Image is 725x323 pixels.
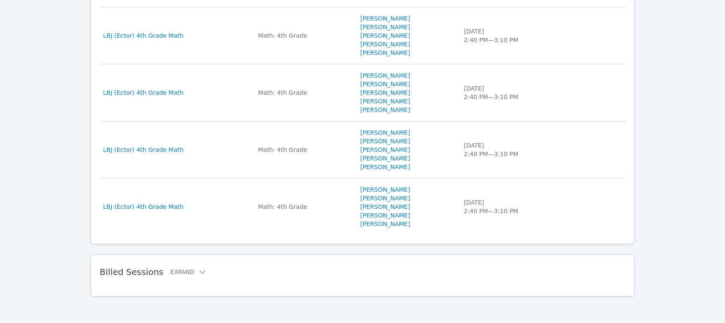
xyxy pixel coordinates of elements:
[100,7,625,64] tr: LBJ (Ector) 4th Grade MathMath: 4th Grade[PERSON_NAME][PERSON_NAME][PERSON_NAME][PERSON_NAME][PER...
[103,88,184,97] a: LBJ (Ector) 4th Grade Math
[103,31,184,40] a: LBJ (Ector) 4th Grade Math
[464,141,565,158] div: [DATE] 2:40 PM — 3:10 PM
[360,97,410,106] a: [PERSON_NAME]
[464,198,565,215] div: [DATE] 2:40 PM — 3:10 PM
[103,202,184,211] a: LBJ (Ector) 4th Grade Math
[360,202,410,211] a: [PERSON_NAME]
[170,268,207,276] button: Expand
[360,71,410,80] a: [PERSON_NAME]
[360,163,410,171] a: [PERSON_NAME]
[100,178,625,235] tr: LBJ (Ector) 4th Grade MathMath: 4th Grade[PERSON_NAME][PERSON_NAME][PERSON_NAME][PERSON_NAME][PER...
[100,121,625,178] tr: LBJ (Ector) 4th Grade MathMath: 4th Grade[PERSON_NAME][PERSON_NAME][PERSON_NAME][PERSON_NAME][PER...
[258,88,350,97] div: Math: 4th Grade
[464,84,565,101] div: [DATE] 2:40 PM — 3:10 PM
[103,145,184,154] a: LBJ (Ector) 4th Grade Math
[360,145,410,154] a: [PERSON_NAME]
[360,80,410,88] a: [PERSON_NAME]
[360,48,410,57] a: [PERSON_NAME]
[258,145,350,154] div: Math: 4th Grade
[100,267,163,277] span: Billed Sessions
[360,106,410,114] a: [PERSON_NAME]
[360,23,410,31] a: [PERSON_NAME]
[360,185,410,194] a: [PERSON_NAME]
[360,14,410,23] a: [PERSON_NAME]
[360,194,410,202] a: [PERSON_NAME]
[360,88,410,97] a: [PERSON_NAME]
[258,31,350,40] div: Math: 4th Grade
[360,40,410,48] a: [PERSON_NAME]
[360,137,410,145] a: [PERSON_NAME]
[258,202,350,211] div: Math: 4th Grade
[100,64,625,121] tr: LBJ (Ector) 4th Grade MathMath: 4th Grade[PERSON_NAME][PERSON_NAME][PERSON_NAME][PERSON_NAME][PER...
[464,27,565,44] div: [DATE] 2:40 PM — 3:10 PM
[360,128,410,137] a: [PERSON_NAME]
[360,211,410,220] a: [PERSON_NAME]
[360,154,410,163] a: [PERSON_NAME]
[360,220,410,228] a: [PERSON_NAME]
[360,31,410,40] a: [PERSON_NAME]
